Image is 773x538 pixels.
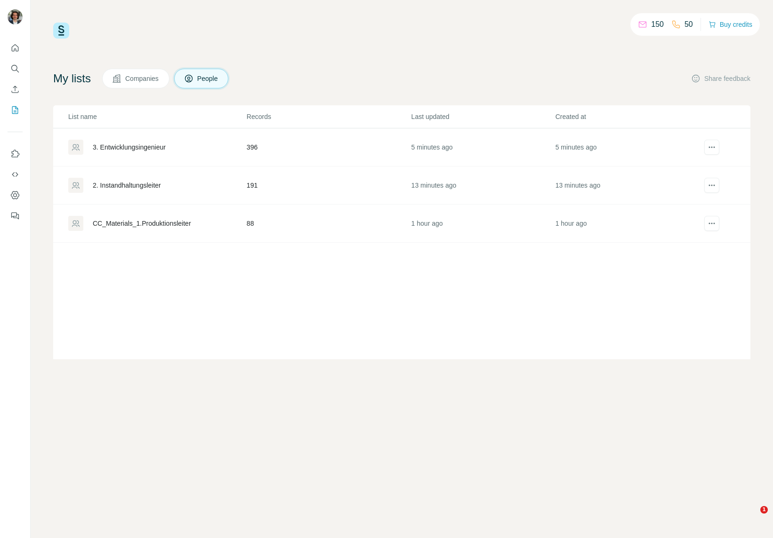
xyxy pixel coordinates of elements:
td: 1 hour ago [411,205,555,243]
td: 13 minutes ago [411,166,555,205]
img: Avatar [8,9,23,24]
p: Last updated [411,112,555,121]
div: 3. Entwicklungsingenieur [93,142,166,152]
button: Quick start [8,40,23,56]
button: Search [8,60,23,77]
iframe: Intercom live chat [741,506,764,529]
td: 13 minutes ago [555,166,699,205]
button: Use Surfe on LinkedIn [8,145,23,162]
span: People [197,74,219,83]
img: Surfe Logo [53,23,69,39]
button: Dashboard [8,187,23,204]
p: Records [247,112,411,121]
p: Created at [556,112,699,121]
h4: My lists [53,71,91,86]
div: 2. Instandhaltungsleiter [93,181,161,190]
td: 396 [246,128,411,166]
button: Share feedback [691,74,750,83]
p: List name [68,112,246,121]
button: Use Surfe API [8,166,23,183]
td: 191 [246,166,411,205]
td: 1 hour ago [555,205,699,243]
span: 1 [760,506,768,514]
button: My lists [8,102,23,119]
td: 5 minutes ago [411,128,555,166]
p: 150 [651,19,664,30]
button: Feedback [8,207,23,224]
span: Companies [125,74,160,83]
button: actions [704,140,719,155]
button: Buy credits [709,18,752,31]
button: actions [704,216,719,231]
p: 50 [684,19,693,30]
button: Enrich CSV [8,81,23,98]
td: 5 minutes ago [555,128,699,166]
td: 88 [246,205,411,243]
div: CC_Materials_1.Produktionsleiter [93,219,191,228]
button: actions [704,178,719,193]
